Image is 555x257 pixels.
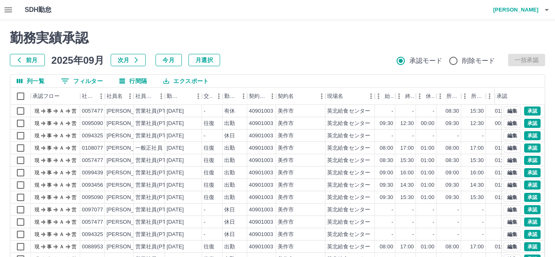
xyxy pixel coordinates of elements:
[204,194,214,201] div: 往復
[107,157,151,164] div: [PERSON_NAME]
[10,54,45,66] button: 前月
[59,145,64,151] text: Ａ
[495,243,509,251] div: 01:00
[35,133,39,139] text: 現
[111,54,146,66] button: 次月
[47,182,52,188] text: 事
[412,107,414,115] div: -
[135,107,179,115] div: 営業社員(PT契約)
[157,75,215,87] button: エクスポート
[224,231,235,238] div: 休日
[107,169,196,177] div: [PERSON_NAME][PERSON_NAME]
[249,132,273,140] div: 40901003
[72,232,77,237] text: 営
[327,231,370,238] div: 英北給食センター
[72,157,77,163] text: 営
[409,56,443,66] span: 承認モード
[504,144,521,153] button: 編集
[47,108,52,114] text: 事
[33,88,60,105] div: 承認フロー
[524,218,541,227] button: 承認
[224,157,235,164] div: 出勤
[224,194,235,201] div: 出勤
[278,107,294,115] div: 美作市
[10,75,51,87] button: 列選択
[524,119,541,128] button: 承認
[224,107,235,115] div: 有休
[107,132,151,140] div: [PERSON_NAME]
[35,170,39,176] text: 現
[107,181,151,189] div: [PERSON_NAME]
[482,132,484,140] div: -
[327,132,370,140] div: 英北給食センター
[278,169,294,177] div: 美作市
[82,243,103,251] div: 0088953
[400,169,414,177] div: 16:00
[400,194,414,201] div: 15:30
[135,243,175,251] div: 営業社員(P契約)
[327,206,370,214] div: 英北給食センター
[35,244,39,250] text: 現
[165,88,202,105] div: 勤務日
[524,193,541,202] button: 承認
[278,243,294,251] div: 美作市
[433,218,434,226] div: -
[504,230,521,239] button: 編集
[59,232,64,237] text: Ａ
[107,206,151,214] div: [PERSON_NAME]
[421,243,434,251] div: 01:00
[426,88,435,105] div: 休憩
[470,144,484,152] div: 17:00
[167,144,184,152] div: [DATE]
[51,54,104,66] h5: 2025年09月
[365,90,377,102] button: メニュー
[167,120,184,127] div: [DATE]
[495,120,509,127] div: 00:00
[47,232,52,237] text: 事
[504,168,521,177] button: 編集
[204,132,205,140] div: -
[327,194,370,201] div: 英北給食センター
[135,231,179,238] div: 営業社員(PT契約)
[204,107,205,115] div: -
[35,194,39,200] text: 現
[504,242,521,251] button: 編集
[278,194,294,201] div: 美作市
[224,132,235,140] div: 休日
[167,218,184,226] div: [DATE]
[400,157,414,164] div: 15:30
[247,88,276,105] div: 契約コード
[107,88,123,105] div: 社員名
[135,157,179,164] div: 営業社員(PT契約)
[278,206,294,214] div: 美作市
[482,206,484,214] div: -
[495,169,509,177] div: 01:00
[380,144,393,152] div: 08:00
[135,194,179,201] div: 営業社員(PT契約)
[82,206,103,214] div: 0097077
[392,132,393,140] div: -
[35,207,39,213] text: 現
[524,144,541,153] button: 承認
[462,56,495,66] span: 削除モード
[524,181,541,190] button: 承認
[224,206,235,214] div: 休日
[375,88,395,105] div: 始業
[95,90,107,102] button: メニュー
[204,169,214,177] div: 往復
[167,107,184,115] div: [DATE]
[276,88,325,105] div: 契約名
[249,88,266,105] div: 契約コード
[327,144,370,152] div: 英北給食センター
[82,181,103,189] div: 0093456
[249,107,273,115] div: 40901003
[392,206,393,214] div: -
[47,170,52,176] text: 事
[421,157,434,164] div: 01:00
[524,168,541,177] button: 承認
[124,90,136,102] button: メニュー
[495,157,509,164] div: 01:00
[446,181,459,189] div: 09:30
[47,145,52,151] text: 事
[155,90,167,102] button: メニュー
